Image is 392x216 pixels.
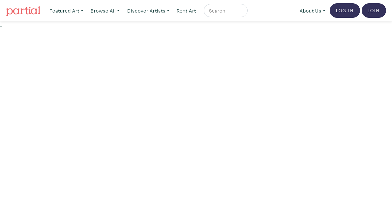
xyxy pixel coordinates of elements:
a: Join [362,3,386,18]
a: Rent Art [174,4,199,17]
a: Log In [330,3,360,18]
a: Featured Art [46,4,86,17]
a: Discover Artists [124,4,172,17]
a: About Us [297,4,328,17]
input: Search [208,7,241,15]
a: Browse All [88,4,123,17]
